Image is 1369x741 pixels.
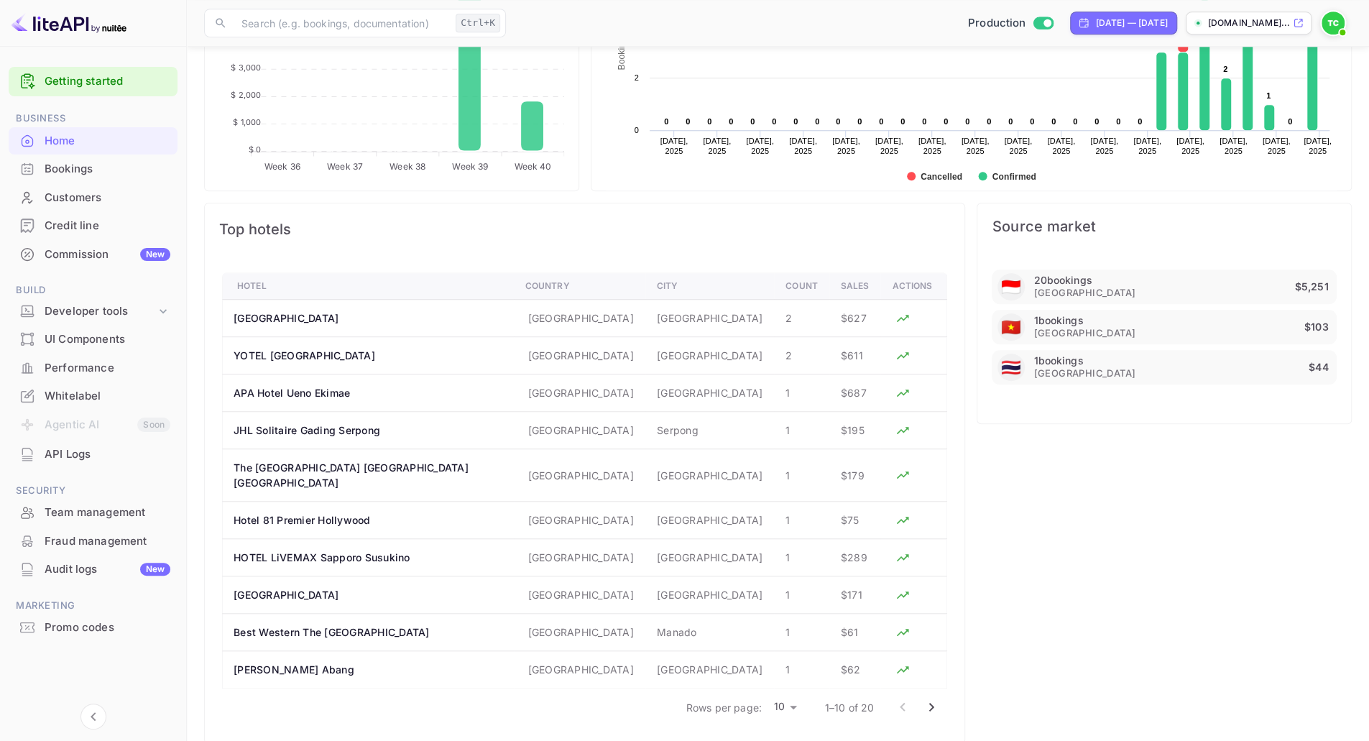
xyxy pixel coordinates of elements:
p: 1 bookings [1033,354,1083,367]
td: 1 [774,614,829,651]
button: Collapse navigation [80,704,106,730]
button: Analyze hotel markup performance [892,420,913,441]
text: [DATE], 2025 [961,137,989,155]
tspan: Week 36 [264,160,300,171]
td: 2 [774,300,829,337]
td: Serpong [645,412,774,449]
p: 1 bookings [1033,314,1083,326]
th: Hotel [223,273,514,300]
text: [DATE], 2025 [1304,137,1332,155]
text: 0 [944,117,948,126]
p: $44 [1309,359,1331,376]
td: [GEOGRAPHIC_DATA] [514,502,645,539]
tspan: Week 39 [452,160,488,171]
td: $75 [829,502,881,539]
tspan: $ 1,000 [233,117,261,127]
p: [DOMAIN_NAME]... [1208,17,1290,29]
img: Traveloka CUG [1322,11,1345,34]
a: Home [9,127,178,154]
th: HOTEL LiVEMAX Sapporo Susukino [223,539,514,576]
div: Home [45,133,170,149]
td: [GEOGRAPHIC_DATA] [645,651,774,689]
div: API Logs [45,446,170,463]
th: [PERSON_NAME] Abang [223,651,514,689]
div: Getting started [9,67,178,96]
text: 0 [707,117,711,126]
div: UI Components [9,326,178,354]
button: Analyze hotel markup performance [892,308,913,329]
a: Performance [9,354,178,381]
a: Credit line [9,212,178,239]
text: 0 [922,117,926,126]
div: Whitelabel [45,388,170,405]
div: Audit logsNew [9,556,178,584]
div: Whitelabel [9,382,178,410]
div: Promo codes [45,620,170,636]
a: API Logs [9,441,178,467]
td: [GEOGRAPHIC_DATA] [514,412,645,449]
a: Audit logsNew [9,556,178,582]
tspan: Week 38 [390,160,425,171]
text: 0 [965,117,969,126]
td: [GEOGRAPHIC_DATA] [645,502,774,539]
button: Analyze hotel markup performance [892,464,913,486]
a: Customers [9,184,178,211]
div: Developer tools [45,303,156,320]
div: Ctrl+K [456,14,500,32]
th: JHL Solitaire Gading Serpong [223,412,514,449]
text: [DATE], 2025 [1133,137,1161,155]
td: $61 [829,614,881,651]
td: 1 [774,374,829,412]
th: [GEOGRAPHIC_DATA] [223,300,514,337]
th: APA Hotel Ueno Ekimae [223,374,514,412]
td: $611 [829,337,881,374]
button: Analyze hotel markup performance [892,659,913,681]
text: 0 [900,117,905,126]
img: LiteAPI logo [11,11,126,34]
span: Source market [992,218,1337,235]
text: 0 [987,117,991,126]
text: [DATE], 2025 [1090,137,1118,155]
text: 1 [1266,91,1271,100]
div: [DATE] — [DATE] [1095,17,1167,29]
td: [GEOGRAPHIC_DATA] [645,539,774,576]
span: Build [9,282,178,298]
button: Analyze hotel markup performance [892,547,913,569]
div: Fraud management [9,528,178,556]
text: 0 [879,117,883,126]
th: Country [514,273,645,300]
span: [GEOGRAPHIC_DATA] [1033,367,1135,380]
text: Confirmed [992,172,1036,182]
button: Analyze hotel markup performance [892,345,913,367]
text: 0 [793,117,798,126]
span: Production [968,15,1026,32]
p: 1–10 of 20 [825,700,875,715]
div: Vietnam [997,313,1025,341]
div: UI Components [45,331,170,348]
td: [GEOGRAPHIC_DATA] [514,337,645,374]
div: Indonesia [997,273,1025,300]
span: United States [1001,351,1021,384]
p: $103 [1304,318,1331,336]
td: $195 [829,412,881,449]
a: Team management [9,499,178,525]
text: [DATE], 2025 [1220,137,1248,155]
td: [GEOGRAPHIC_DATA] [645,374,774,412]
tspan: $ 2,000 [231,90,261,100]
th: City [645,273,774,300]
td: [GEOGRAPHIC_DATA] [514,614,645,651]
text: 0 [664,117,668,126]
text: [DATE], 2025 [1176,137,1204,155]
div: Promo codes [9,614,178,642]
td: 1 [774,449,829,502]
td: [GEOGRAPHIC_DATA] [645,337,774,374]
text: 0 [1116,117,1120,126]
a: Bookings [9,155,178,182]
button: Analyze hotel markup performance [892,382,913,404]
input: Search (e.g. bookings, documentation) [233,9,450,37]
text: 0 [1094,117,1099,126]
text: Cancelled [921,172,962,182]
text: 0 [750,117,755,126]
td: 1 [774,651,829,689]
text: 0 [1008,117,1013,126]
